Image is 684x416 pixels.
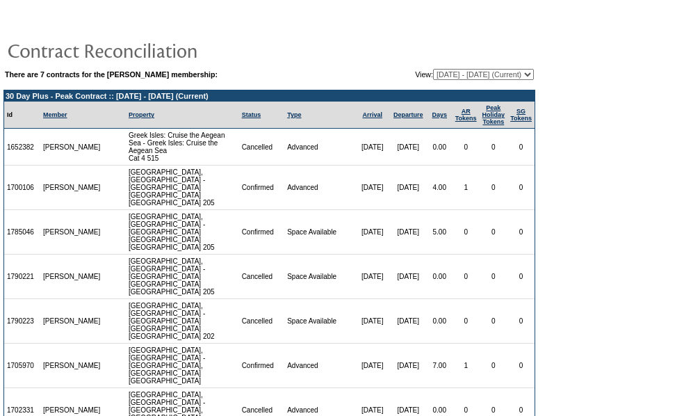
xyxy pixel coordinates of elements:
td: [DATE] [355,299,389,344]
td: [DATE] [390,129,427,166]
td: 4.00 [427,166,453,210]
td: [GEOGRAPHIC_DATA], [GEOGRAPHIC_DATA] - [GEOGRAPHIC_DATA] [GEOGRAPHIC_DATA] [GEOGRAPHIC_DATA] 205 [126,210,239,255]
td: 1790223 [4,299,40,344]
td: Greek Isles: Cruise the Aegean Sea - Greek Isles: Cruise the Aegean Sea Cat 4 515 [126,129,239,166]
td: 0 [507,344,535,388]
a: Property [129,111,154,118]
td: 1 [453,344,480,388]
a: Days [432,111,447,118]
td: Confirmed [239,166,285,210]
a: SGTokens [510,108,532,122]
td: 0 [453,255,480,299]
td: 1785046 [4,210,40,255]
td: [GEOGRAPHIC_DATA], [GEOGRAPHIC_DATA] - [GEOGRAPHIC_DATA] [GEOGRAPHIC_DATA] [GEOGRAPHIC_DATA] 205 [126,166,239,210]
td: 1705970 [4,344,40,388]
td: 1700106 [4,166,40,210]
td: [DATE] [355,166,389,210]
td: [DATE] [390,255,427,299]
td: 0 [507,255,535,299]
td: Id [4,102,40,129]
td: 7.00 [427,344,453,388]
td: 0 [453,299,480,344]
td: Space Available [284,299,355,344]
td: 5.00 [427,210,453,255]
td: [DATE] [390,299,427,344]
td: 1652382 [4,129,40,166]
td: [PERSON_NAME] [40,299,104,344]
td: 1 [453,166,480,210]
td: Advanced [284,129,355,166]
td: [GEOGRAPHIC_DATA], [GEOGRAPHIC_DATA] - [GEOGRAPHIC_DATA] [GEOGRAPHIC_DATA] [GEOGRAPHIC_DATA] 205 [126,255,239,299]
td: Advanced [284,344,355,388]
td: 0 [480,255,508,299]
td: [PERSON_NAME] [40,255,104,299]
a: Member [43,111,67,118]
td: [DATE] [355,344,389,388]
img: pgTtlContractReconciliation.gif [7,36,285,64]
a: ARTokens [455,108,477,122]
td: 0 [507,129,535,166]
td: [DATE] [390,344,427,388]
td: 0 [507,210,535,255]
td: [DATE] [390,166,427,210]
td: 0 [453,129,480,166]
td: 0 [453,210,480,255]
a: Peak HolidayTokens [482,104,505,125]
td: [DATE] [355,255,389,299]
td: 1790221 [4,255,40,299]
td: Confirmed [239,210,285,255]
td: Confirmed [239,344,285,388]
td: 0.00 [427,129,453,166]
a: Arrival [362,111,382,118]
td: 0 [507,299,535,344]
td: 0 [480,166,508,210]
td: [GEOGRAPHIC_DATA], [GEOGRAPHIC_DATA] - [GEOGRAPHIC_DATA] [GEOGRAPHIC_DATA] [GEOGRAPHIC_DATA] 202 [126,299,239,344]
td: Space Available [284,255,355,299]
b: There are 7 contracts for the [PERSON_NAME] membership: [5,70,218,79]
td: [DATE] [355,129,389,166]
td: Cancelled [239,129,285,166]
td: 0 [480,129,508,166]
td: [GEOGRAPHIC_DATA], [GEOGRAPHIC_DATA] - [GEOGRAPHIC_DATA], [GEOGRAPHIC_DATA] [GEOGRAPHIC_DATA] [126,344,239,388]
td: View: [345,69,534,80]
td: [PERSON_NAME] [40,129,104,166]
a: Type [287,111,301,118]
td: Cancelled [239,299,285,344]
td: [DATE] [355,210,389,255]
td: [PERSON_NAME] [40,210,104,255]
td: 0 [480,344,508,388]
a: Status [242,111,261,118]
td: Cancelled [239,255,285,299]
td: 0.00 [427,255,453,299]
td: 0 [480,210,508,255]
td: [PERSON_NAME] [40,166,104,210]
td: 30 Day Plus - Peak Contract :: [DATE] - [DATE] (Current) [4,90,535,102]
td: Advanced [284,166,355,210]
td: [PERSON_NAME] [40,344,104,388]
td: Space Available [284,210,355,255]
td: [DATE] [390,210,427,255]
a: Departure [393,111,423,118]
td: 0 [480,299,508,344]
td: 0 [507,166,535,210]
td: 0.00 [427,299,453,344]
